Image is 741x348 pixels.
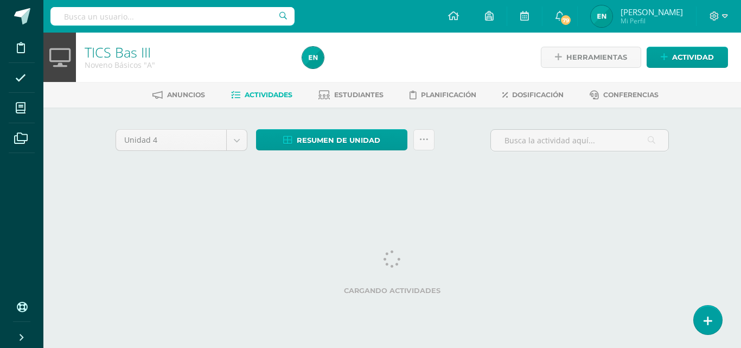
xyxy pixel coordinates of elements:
[560,14,572,26] span: 79
[256,129,407,150] a: Resumen de unidad
[297,130,380,150] span: Resumen de unidad
[85,43,151,61] a: TICS Bas III
[231,86,292,104] a: Actividades
[541,47,641,68] a: Herramientas
[502,86,564,104] a: Dosificación
[566,47,627,67] span: Herramientas
[302,47,324,68] img: 00bc85849806240248e66f61f9775644.png
[245,91,292,99] span: Actividades
[491,130,668,151] input: Busca la actividad aquí...
[512,91,564,99] span: Dosificación
[672,47,714,67] span: Actividad
[621,16,683,26] span: Mi Perfil
[591,5,612,27] img: 00bc85849806240248e66f61f9775644.png
[318,86,384,104] a: Estudiantes
[167,91,205,99] span: Anuncios
[85,45,289,60] h1: TICS Bas III
[621,7,683,17] span: [PERSON_NAME]
[334,91,384,99] span: Estudiantes
[603,91,659,99] span: Conferencias
[410,86,476,104] a: Planificación
[116,287,669,295] label: Cargando actividades
[421,91,476,99] span: Planificación
[647,47,728,68] a: Actividad
[590,86,659,104] a: Conferencias
[124,130,218,150] span: Unidad 4
[152,86,205,104] a: Anuncios
[50,7,295,26] input: Busca un usuario...
[116,130,247,150] a: Unidad 4
[85,60,289,70] div: Noveno Básicos 'A'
